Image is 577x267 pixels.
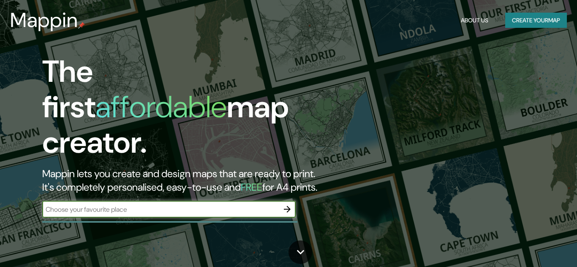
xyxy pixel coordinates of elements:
[42,54,331,167] h1: The first map creator.
[10,8,78,32] h3: Mappin
[505,13,567,28] button: Create yourmap
[241,181,262,194] h5: FREE
[78,22,85,29] img: mappin-pin
[502,234,568,258] iframe: Help widget launcher
[42,167,331,194] h2: Mappin lets you create and design maps that are ready to print. It's completely personalised, eas...
[42,205,279,214] input: Choose your favourite place
[457,13,492,28] button: About Us
[95,87,227,127] h1: affordable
